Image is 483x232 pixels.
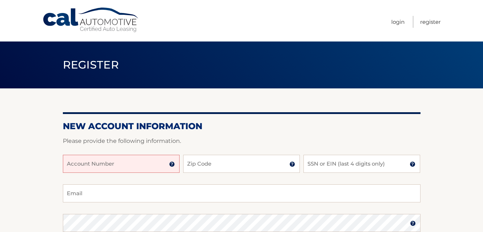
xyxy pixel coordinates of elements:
[63,184,421,202] input: Email
[303,155,420,173] input: SSN or EIN (last 4 digits only)
[410,161,415,167] img: tooltip.svg
[183,155,300,173] input: Zip Code
[391,16,405,28] a: Login
[420,16,441,28] a: Register
[42,7,140,33] a: Cal Automotive
[63,155,180,173] input: Account Number
[63,58,119,71] span: Register
[289,161,295,167] img: tooltip.svg
[63,136,421,146] p: Please provide the following information.
[63,121,421,132] h2: New Account Information
[169,161,175,167] img: tooltip.svg
[410,220,416,226] img: tooltip.svg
